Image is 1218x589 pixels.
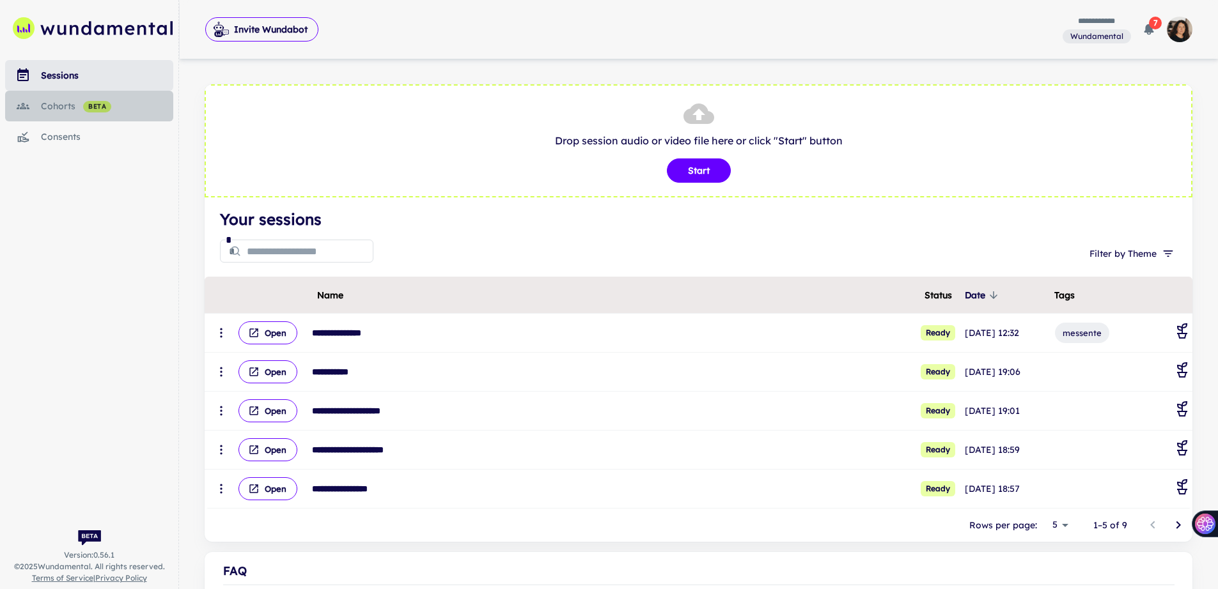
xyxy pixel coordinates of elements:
[921,403,955,418] span: Ready
[921,481,955,496] span: Ready
[969,518,1037,532] p: Rows per page:
[205,17,318,42] button: Invite Wundabot
[667,158,731,183] button: Start
[1149,17,1162,29] span: 7
[14,561,165,572] span: © 2025 Wundamental. All rights reserved.
[238,321,297,344] button: Open
[1136,17,1162,42] button: 7
[41,68,173,82] div: sessions
[238,477,297,500] button: Open
[1084,242,1177,265] button: Filter by Theme
[219,133,1178,148] p: Drop session audio or video file here or click "Start" button
[5,60,173,91] a: sessions
[1167,17,1192,42] img: photoURL
[64,549,114,561] span: Version: 0.56.1
[95,573,147,583] a: Privacy Policy
[1065,31,1128,42] span: Wundamental
[1166,512,1191,538] button: Go to next page
[238,438,297,461] button: Open
[205,277,1192,509] div: scrollable content
[962,470,1052,509] td: [DATE] 18:57
[925,287,952,303] span: Status
[1055,326,1109,339] span: messente
[83,102,111,112] span: beta
[41,130,173,144] div: consents
[921,325,955,340] span: Ready
[238,360,297,383] button: Open
[962,353,1052,392] td: [DATE] 19:06
[5,91,173,121] a: cohorts beta
[1175,362,1190,381] div: Coaching
[205,17,318,42] span: Invite Wundabot to record a meeting
[41,99,173,113] div: cohorts
[220,208,1177,231] h4: Your sessions
[1175,401,1190,420] div: Coaching
[921,364,955,379] span: Ready
[962,392,1052,431] td: [DATE] 19:01
[1093,518,1127,532] p: 1–5 of 9
[1175,440,1190,459] div: Coaching
[5,121,173,152] a: consents
[1042,516,1073,534] div: 5
[238,399,297,422] button: Open
[921,442,955,457] span: Ready
[32,573,93,583] a: Terms of Service
[962,314,1052,353] td: [DATE] 12:32
[1054,287,1075,303] span: Tags
[1175,323,1190,342] div: Coaching
[1175,479,1190,498] div: Coaching
[1063,28,1131,44] span: You are a member of this workspace. Contact your workspace owner for assistance.
[223,562,1175,580] div: FAQ
[965,287,1002,303] span: Date
[962,431,1052,470] td: [DATE] 18:59
[317,287,343,303] span: Name
[32,572,147,584] span: |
